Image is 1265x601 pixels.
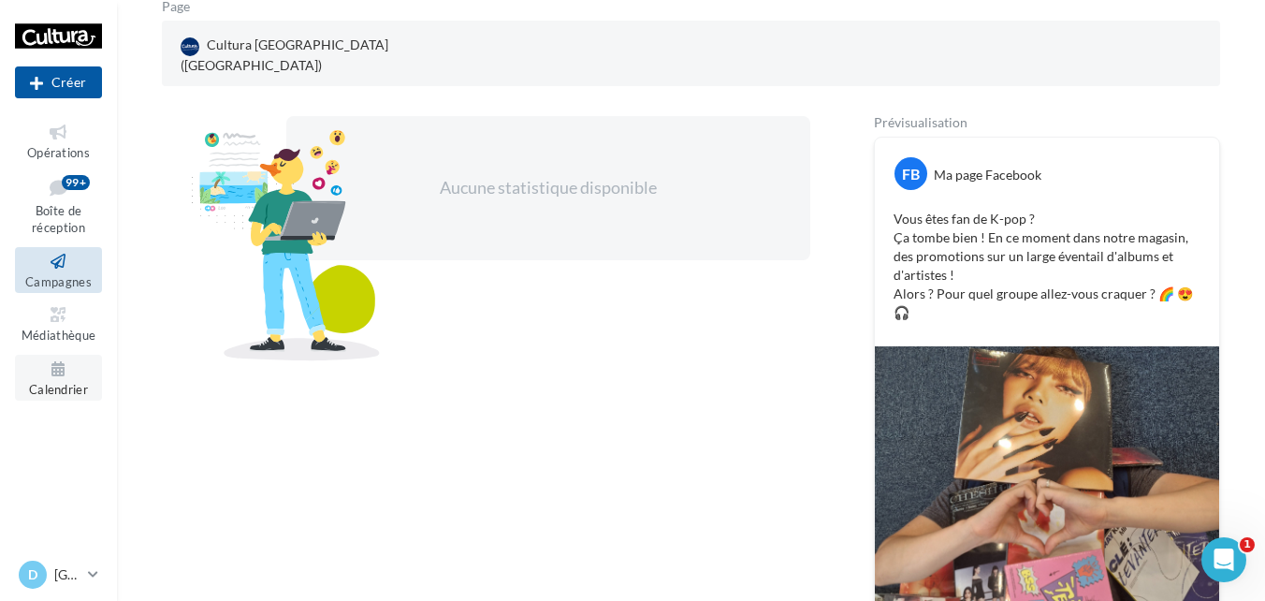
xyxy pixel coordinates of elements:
[15,171,102,240] a: Boîte de réception99+
[62,175,90,190] div: 99+
[15,118,102,164] a: Opérations
[32,203,85,236] span: Boîte de réception
[346,176,750,200] div: Aucune statistique disponible
[22,328,96,343] span: Médiathèque
[15,355,102,401] a: Calendrier
[177,32,519,79] a: Cultura [GEOGRAPHIC_DATA] ([GEOGRAPHIC_DATA])
[27,145,90,160] span: Opérations
[25,274,92,289] span: Campagnes
[15,300,102,346] a: Médiathèque
[15,66,102,98] button: Créer
[28,565,37,584] span: D
[1240,537,1255,552] span: 1
[15,557,102,593] a: D [GEOGRAPHIC_DATA]
[934,166,1041,184] div: Ma page Facebook
[874,116,1220,129] div: Prévisualisation
[894,157,927,190] div: FB
[54,565,80,584] p: [GEOGRAPHIC_DATA]
[1201,537,1246,582] iframe: Intercom live chat
[29,382,88,397] span: Calendrier
[15,66,102,98] div: Nouvelle campagne
[15,247,102,293] a: Campagnes
[894,210,1200,322] p: Vous êtes fan de K-pop ? Ça tombe bien ! En ce moment dans notre magasin, des promotions sur un l...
